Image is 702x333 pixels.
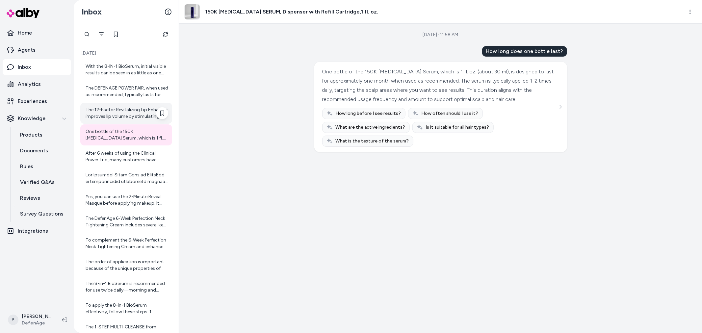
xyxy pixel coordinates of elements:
p: Reviews [20,194,40,202]
p: Verified Q&As [20,178,55,186]
a: The DefenAge 6-Week Perfection Neck Tightening Cream includes several key ingredients designed to... [80,211,172,232]
h2: Inbox [82,7,102,17]
a: Reviews [13,190,71,206]
a: Experiences [3,93,71,109]
div: To apply the 8-in-1 BioSerum effectively, follow these steps: 1. Cleanse Your Face: Start with a ... [86,302,168,315]
button: Filter [95,28,108,41]
a: Agents [3,42,71,58]
div: The 12-Factor Revitalizing Lip Enhancer improves lip volume by stimulating your body's natural sk... [86,107,168,120]
p: Experiences [18,97,47,105]
div: After 6 weeks of using the Clinical Power Trio, many customers have reported visible improvements... [86,150,168,163]
div: The order of application is important because of the unique properties of DefenAge's defensin mol... [86,259,168,272]
a: To apply the 8-in-1 BioSerum effectively, follow these steps: 1. Cleanse Your Face: Start with a ... [80,298,172,319]
div: How long does one bottle last? [482,46,567,57]
a: To complement the 6-Week Perfection Neck Tightening Cream and enhance your skincare routine, I re... [80,233,172,254]
a: Lor Ipsumdol Sitam Cons ad ElitsEdd ei temporincidid utlaboreetd magnaal en ad m veniamqui nostru... [80,168,172,189]
p: Documents [20,147,48,155]
p: Survey Questions [20,210,64,218]
a: Rules [13,159,71,174]
div: With the 8-IN-1 BioSerum, initial visible results can be seen in as little as one week, with the ... [86,63,168,76]
a: The 12-Factor Revitalizing Lip Enhancer improves lip volume by stimulating your body's natural sk... [80,103,172,124]
button: See more [557,103,564,111]
span: How often should I use it? [422,110,479,117]
p: [PERSON_NAME] [22,313,51,320]
span: How long before I see results? [336,110,401,117]
div: One bottle of the 150K [MEDICAL_DATA] Serum, which is 1 fl. oz. (about 30 ml), is designed to las... [86,128,168,141]
a: Documents [13,143,71,159]
span: Is it suitable for all hair types? [426,124,489,131]
div: To complement the 6-Week Perfection Neck Tightening Cream and enhance your skincare routine, I re... [86,237,168,250]
a: Verified Q&As [13,174,71,190]
span: DefenAge [22,320,51,326]
p: Products [20,131,42,139]
p: Inbox [18,63,31,71]
button: Knowledge [3,111,71,126]
a: Home [3,25,71,41]
a: Analytics [3,76,71,92]
a: The DEFENAGE POWER PAIR, when used as recommended, typically lasts for about 4 to 8 weeks. This d... [80,81,172,102]
p: Home [18,29,32,37]
span: What is the texture of the serum? [336,138,409,144]
a: Yes, you can use the 2-Minute Reveal Masque before applying makeup. It helps to reveal fresher, s... [80,190,172,211]
div: Lor Ipsumdol Sitam Cons ad ElitsEdd ei temporincidid utlaboreetd magnaal en ad m veniamqui nostru... [86,172,168,185]
a: With the 8-IN-1 BioSerum, initial visible results can be seen in as little as one week, with the ... [80,59,172,80]
a: The 8-in-1 BioSerum is recommended for use twice daily—morning and evening. Use one pump on your ... [80,276,172,297]
p: Knowledge [18,115,45,122]
a: Integrations [3,223,71,239]
div: The 8-in-1 BioSerum is recommended for use twice daily—morning and evening. Use one pump on your ... [86,280,168,294]
p: Integrations [18,227,48,235]
button: P[PERSON_NAME]DefenAge [4,309,57,330]
div: Yes, you can use the 2-Minute Reveal Masque before applying makeup. It helps to reveal fresher, s... [86,193,168,207]
span: P [8,315,18,325]
a: After 6 weeks of using the Clinical Power Trio, many customers have reported visible improvements... [80,146,172,167]
span: What are the active ingredients? [336,124,405,131]
p: Agents [18,46,36,54]
img: alby Logo [7,8,39,18]
a: The order of application is important because of the unique properties of DefenAge's defensin mol... [80,255,172,276]
p: [DATE] [80,50,172,57]
a: Inbox [3,59,71,75]
a: Survey Questions [13,206,71,222]
a: Products [13,127,71,143]
div: [DATE] · 11:58 AM [423,32,458,38]
p: Rules [20,163,33,170]
div: One bottle of the 150K [MEDICAL_DATA] Serum, which is 1 fl. oz. (about 30 ml), is designed to las... [322,67,558,104]
a: One bottle of the 150K [MEDICAL_DATA] Serum, which is 1 fl. oz. (about 30 ml), is designed to las... [80,124,172,145]
div: The DEFENAGE POWER PAIR, when used as recommended, typically lasts for about 4 to 8 weeks. This d... [86,85,168,98]
button: Refresh [159,28,172,41]
img: hair-serum-30-ml.jpg [185,4,200,19]
div: The DefenAge 6-Week Perfection Neck Tightening Cream includes several key ingredients designed to... [86,215,168,228]
h3: 150K [MEDICAL_DATA] SERUM, Dispenser with Refill Cartridge,1 fl. oz. [205,8,378,16]
p: Analytics [18,80,41,88]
